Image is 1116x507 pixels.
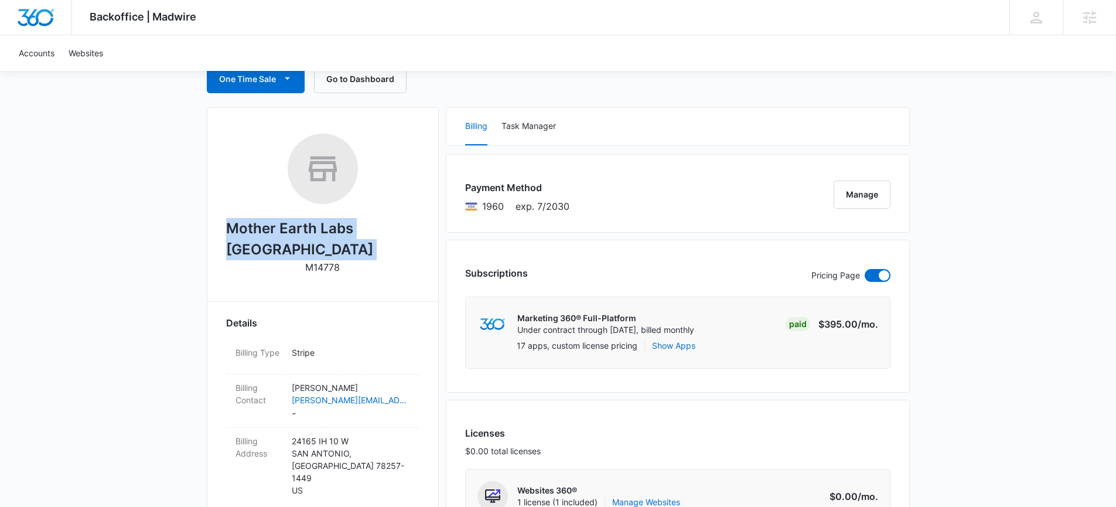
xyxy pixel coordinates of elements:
p: Pricing Page [811,269,860,282]
p: 24165 IH 10 W SAN ANTONIO , [GEOGRAPHIC_DATA] 78257-1449 US [292,435,410,496]
p: [PERSON_NAME] [292,382,410,394]
img: marketing360Logo [480,318,505,331]
p: M14778 [305,260,340,274]
p: Marketing 360® Full-Platform [517,312,694,324]
dt: Billing Contact [236,382,282,406]
span: /mo. [858,491,878,502]
a: Websites [62,35,110,71]
span: exp. 7/2030 [516,199,569,213]
button: Billing [465,108,487,145]
a: Accounts [12,35,62,71]
h3: Subscriptions [465,266,528,280]
div: Billing Contact[PERSON_NAME][PERSON_NAME][EMAIL_ADDRESS][PERSON_NAME][DOMAIN_NAME]- [226,375,419,428]
span: Details [226,316,257,330]
a: [PERSON_NAME][EMAIL_ADDRESS][PERSON_NAME][DOMAIN_NAME] [292,394,410,406]
div: Billing TypeStripe [226,339,419,375]
span: Backoffice | Madwire [90,11,196,23]
span: Visa ending with [482,199,504,213]
h2: Mother Earth Labs [GEOGRAPHIC_DATA] [226,218,419,260]
p: Under contract through [DATE], billed monthly [517,324,694,336]
dd: - [292,382,410,420]
div: Paid [786,317,810,331]
dt: Billing Address [236,435,282,460]
p: $0.00 total licenses [465,445,541,457]
p: 17 apps, custom license pricing [517,339,637,352]
p: $0.00 [823,489,878,503]
p: Stripe [292,346,410,359]
button: One Time Sale [207,65,305,93]
h3: Licenses [465,426,541,440]
button: Manage [834,181,890,209]
button: Go to Dashboard [314,65,407,93]
span: /mo. [858,318,878,330]
p: Websites 360® [517,485,680,496]
h3: Payment Method [465,181,569,195]
p: $395.00 [818,317,878,331]
dt: Billing Type [236,346,282,359]
button: Show Apps [652,339,695,352]
button: Task Manager [501,108,556,145]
